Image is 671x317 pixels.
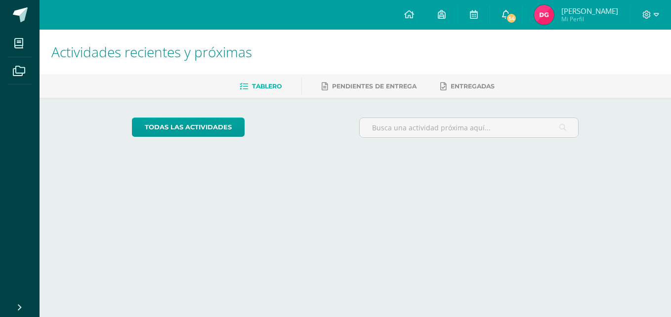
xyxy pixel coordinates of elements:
[534,5,554,25] img: 7af9f3c8c339299f99af3cec3dfa4272.png
[360,118,579,137] input: Busca una actividad próxima aquí...
[561,15,618,23] span: Mi Perfil
[252,82,282,90] span: Tablero
[451,82,495,90] span: Entregadas
[561,6,618,16] span: [PERSON_NAME]
[240,79,282,94] a: Tablero
[51,42,252,61] span: Actividades recientes y próximas
[132,118,245,137] a: todas las Actividades
[322,79,417,94] a: Pendientes de entrega
[506,13,517,24] span: 54
[440,79,495,94] a: Entregadas
[332,82,417,90] span: Pendientes de entrega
